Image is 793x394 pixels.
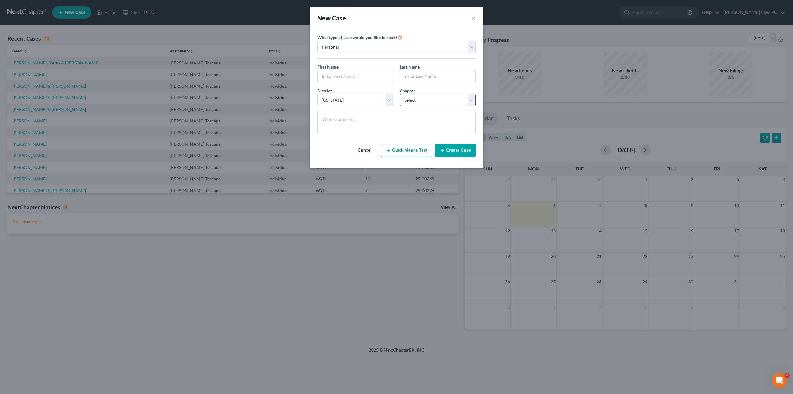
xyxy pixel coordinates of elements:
[317,64,339,69] span: First Name
[400,70,475,82] input: Enter Last Name
[400,64,420,69] span: Last Name
[785,373,790,378] span: 2
[381,144,432,157] button: Quick Means Test
[317,88,332,93] span: District
[435,144,476,157] button: Create Case
[772,373,787,388] iframe: Intercom live chat
[317,33,402,41] label: What type of case would you like to start?
[471,14,476,22] button: ×
[317,14,346,22] strong: New Case
[351,144,378,157] button: Cancel
[318,70,393,82] input: Enter First Name
[400,88,415,93] span: Chapter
